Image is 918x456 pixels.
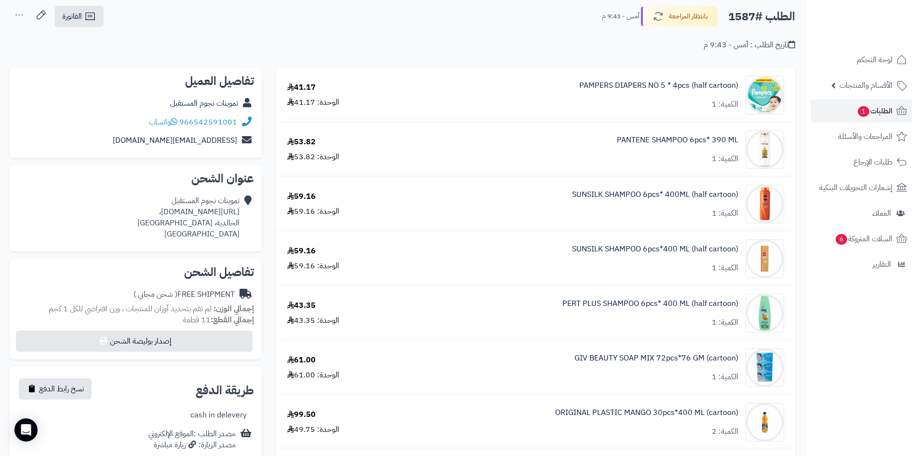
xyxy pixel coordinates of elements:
[857,104,892,118] span: الطلبات
[287,246,316,257] div: 59.16
[133,289,177,300] span: ( شحن مجاني )
[19,378,92,400] button: نسخ رابط الدفع
[811,125,912,148] a: المراجعات والأسئلة
[17,173,254,184] h2: عنوان الشحن
[746,294,784,332] img: 1747483758-51zFTmZi3ZL._AC_SL1000-90x90.jpg
[857,106,870,117] span: 1
[579,80,738,91] a: PAMPERS DIAPERS NO 5 * 4pcs (half cartoon)
[287,191,316,202] div: 59.16
[811,202,912,225] a: العملاء
[16,331,253,352] button: إصدار بوليصة الشحن
[819,181,892,194] span: إشعارات التحويلات البنكية
[39,383,84,395] span: نسخ رابط الدفع
[811,48,912,71] a: لوحة التحكم
[838,130,892,143] span: المراجعات والأسئلة
[617,135,738,146] a: PANTENE SHAMPOO 6pcs* 390 ML
[287,137,316,148] div: 53.82
[287,152,339,163] div: الوحدة: 53.82
[712,208,738,219] div: الكمية: 1
[555,407,738,418] a: ORIGINAL PLASTIC MANGO 30pcs*400 ML (cartoon)
[746,403,784,442] img: 1747731863-ac194b7e-f7bf-4824-82f7-bed9cd35-90x90.jpg
[746,185,784,223] img: 1747464191-5cba0eea-afb3-48dc-921a-b7e6787c-90x90.jpg
[712,263,738,274] div: الكمية: 1
[287,300,316,311] div: 43.35
[811,176,912,199] a: إشعارات التحويلات البنكية
[562,298,738,309] a: PERT PLUS SHAMPOO 6pcs* 400 ML (half cartoon)
[17,266,254,278] h2: تفاصيل الشحن
[196,385,254,396] h2: طريقة الدفع
[17,75,254,87] h2: تفاصيل العميل
[287,409,316,420] div: 99.50
[704,40,795,51] div: تاريخ الطلب : أمس - 9:43 م
[811,253,912,276] a: التقارير
[728,7,795,27] h2: الطلب #1587
[213,303,254,315] strong: إجمالي الوزن:
[746,130,784,169] img: 1747462780-6d59a2c3-a0d2-4c4a-b77a-73354d27-90x90.jpg
[712,372,738,383] div: الكمية: 1
[574,353,738,364] a: GIV BEAUTY SOAP MIX 72pcs*76 GM (cartoon)
[148,440,236,451] div: مصدر الزيارة: زيارة مباشرة
[133,289,235,300] div: FREE SHIPMENT
[839,79,892,92] span: الأقسام والمنتجات
[287,97,339,108] div: الوحدة: 41.17
[746,348,784,387] img: 1747487528-FrgKgLuN6fmMqiaEDWKFtq2Vb9Gct44B-90x90.jpg
[62,11,82,22] span: الفاتورة
[49,303,212,315] span: لم تقم بتحديد أوزان للمنتجات ، وزن افتراضي للكل 1 كجم
[641,6,718,27] button: بانتظار المراجعة
[183,314,254,326] small: 11 قطعة
[712,99,738,110] div: الكمية: 1
[852,8,909,28] img: logo-2.png
[746,239,784,278] img: 1747464336-PI3KCZlLTFFwjCGJsFZPHIQ2237WLeGz-90x90.jpg
[54,6,104,27] a: الفاتورة
[287,206,339,217] div: الوحدة: 59.16
[602,12,639,21] small: أمس - 9:43 م
[149,116,177,128] a: واتساب
[811,99,912,123] a: الطلبات1
[14,418,38,442] div: Open Intercom Messenger
[712,153,738,165] div: الكمية: 1
[572,244,738,255] a: SUNSILK SHAMPOO 6pcs*400 ML (half cartoon)
[835,232,892,246] span: السلات المتروكة
[170,97,238,109] a: تموينات نجوم المستقبل
[873,258,891,271] span: التقارير
[287,261,339,272] div: الوحدة: 59.16
[572,189,738,200] a: SUNSILK SHAMPOO 6pcs* 400ML (half cartoon)
[179,116,237,128] a: 966542591001
[857,53,892,67] span: لوحة التحكم
[287,424,339,435] div: الوحدة: 49.75
[287,82,316,93] div: 41.17
[148,428,236,451] div: مصدر الطلب :الموقع الإلكتروني
[287,355,316,366] div: 61.00
[211,314,254,326] strong: إجمالي القطع:
[190,410,247,421] div: cash in delevery
[712,317,738,328] div: الكمية: 1
[835,234,848,245] span: 6
[746,76,784,114] img: 1747461958-81DdJFaZ2vL._AC_SL1500-90x90.jpg
[811,227,912,250] a: السلات المتروكة6
[811,151,912,174] a: طلبات الإرجاع
[872,207,891,220] span: العملاء
[113,135,237,146] a: [EMAIL_ADDRESS][DOMAIN_NAME]
[853,155,892,169] span: طلبات الإرجاع
[137,195,239,239] div: تموينات نجوم المستقبل [URL][DOMAIN_NAME]، الخالدية، [GEOGRAPHIC_DATA] [GEOGRAPHIC_DATA]
[712,426,738,437] div: الكمية: 2
[287,315,339,326] div: الوحدة: 43.35
[287,370,339,381] div: الوحدة: 61.00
